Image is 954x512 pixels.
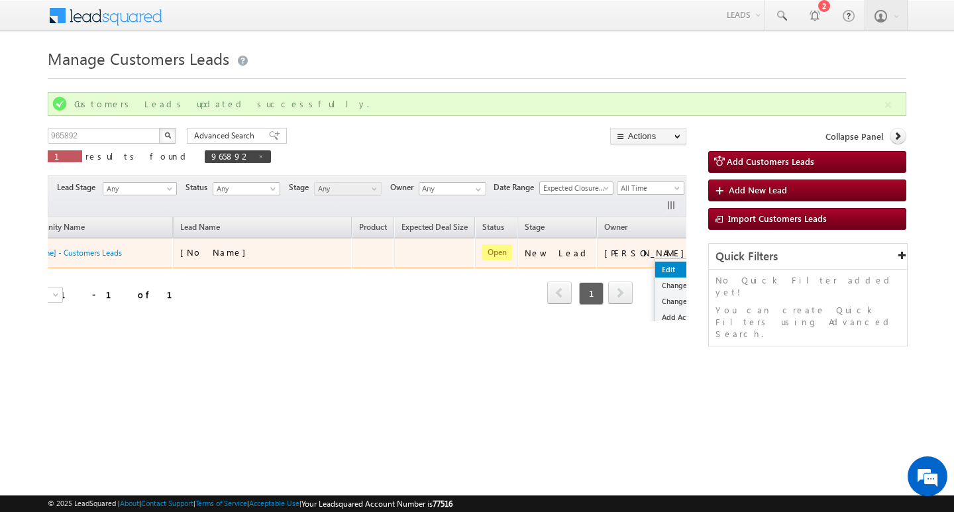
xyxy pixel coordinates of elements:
a: Terms of Service [195,499,247,507]
a: Contact Support [141,499,193,507]
em: Start Chat [180,408,240,426]
span: Product [359,222,387,232]
a: Status [476,220,511,237]
span: [No Name] [180,246,252,258]
span: prev [547,282,572,304]
a: Any [314,182,382,195]
p: You can create Quick Filters using Advanced Search. [715,304,900,340]
span: Any [213,183,276,195]
span: All Time [617,182,680,194]
p: No Quick Filter added yet! [715,274,900,298]
span: Stage [289,181,314,193]
div: Minimize live chat window [217,7,249,38]
a: Expected Closure Date [539,181,613,195]
span: Expected Closure Date [540,182,609,194]
a: Stage [518,220,551,237]
img: Search [164,132,171,138]
span: Stage [525,222,545,232]
span: 77516 [433,499,452,509]
span: 1 [579,282,604,305]
span: Import Customers Leads [728,213,827,224]
a: [No Name] - Customers Leads [18,248,122,258]
span: Expected Deal Size [401,222,468,232]
a: Any [103,182,177,195]
img: d_60004797649_company_0_60004797649 [23,70,56,87]
span: Any [103,183,172,195]
span: results found [85,150,191,162]
div: 1 - 1 of 1 [60,287,188,302]
span: Your Leadsquared Account Number is [301,499,452,509]
span: Lead Name [174,220,227,237]
div: New Lead [525,247,591,259]
div: Quick Filters [709,244,907,270]
span: 1 [54,150,76,162]
a: Change Stage [655,293,721,309]
textarea: Type your message and hit 'Enter' [17,123,242,397]
a: Edit [655,262,721,278]
span: Manage Customers Leads [48,48,229,69]
input: Type to Search [419,182,486,195]
a: next [608,283,633,304]
a: Add Activity [655,309,721,325]
div: [PERSON_NAME] [604,247,691,259]
span: next [608,282,633,304]
span: Any [315,183,378,195]
span: Owner [604,222,627,232]
span: Owner [390,181,419,193]
a: Expected Deal Size [395,220,474,237]
a: Any [213,182,280,195]
a: prev [547,283,572,304]
span: Add Customers Leads [727,156,814,167]
span: 965892 [211,150,251,162]
a: Opportunity Name [12,220,91,237]
span: Collapse Panel [825,130,883,142]
span: Add New Lead [729,184,787,195]
a: Show All Items [468,183,485,196]
span: Lead Stage [57,181,101,193]
a: All Time [617,181,684,195]
div: Customers Leads updated successfully. [74,98,882,110]
a: About [120,499,139,507]
span: Date Range [494,181,539,193]
div: Chat with us now [69,70,223,87]
a: Change Owner [655,278,721,293]
a: Acceptable Use [249,499,299,507]
span: Opportunity Name [19,222,85,232]
span: Advanced Search [194,130,258,142]
span: Status [185,181,213,193]
span: Open [482,244,512,260]
button: Actions [610,128,686,144]
span: © 2025 LeadSquared | | | | | [48,497,452,510]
